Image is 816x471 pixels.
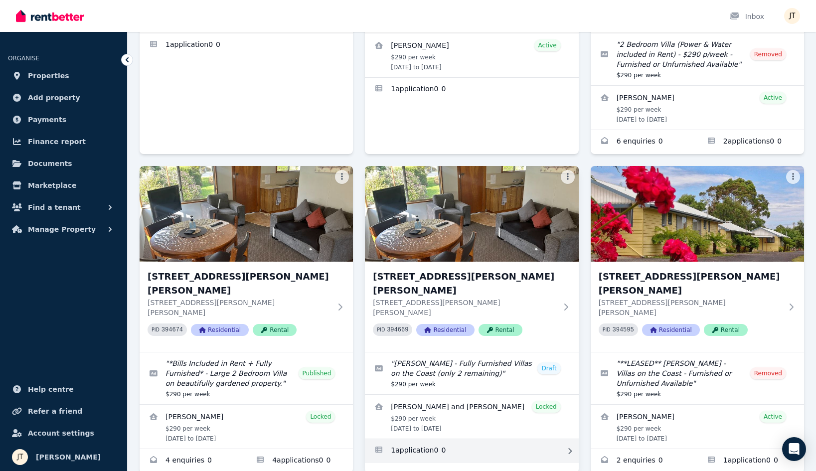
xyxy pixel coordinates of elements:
[28,70,69,82] span: Properties
[613,326,634,333] code: 394595
[365,352,578,394] a: Edit listing: Sharonlee Villas - Fully Furnished Villas on the Coast (only 2 remaining)
[8,88,119,108] a: Add property
[697,130,804,154] a: Applications for 5/21 Andrew St, Strahan
[591,405,804,449] a: View details for Jarrid Geard
[591,166,804,352] a: 8/21 Andrew St, Strahan[STREET_ADDRESS][PERSON_NAME][PERSON_NAME][STREET_ADDRESS][PERSON_NAME][PE...
[28,223,96,235] span: Manage Property
[591,352,804,404] a: Edit listing: **LEASED** Sharonlee Villas - Villas on the Coast - Furnished or Unfurnished Available
[365,166,578,262] img: 7/21 Andrew St, Strahan
[8,401,119,421] a: Refer a friend
[373,298,556,317] p: [STREET_ADDRESS][PERSON_NAME][PERSON_NAME]
[591,33,804,85] a: Edit listing: 2 Bedroom Villa (Power & Water included in Rent) - $290 p/week - Furnished or Unfur...
[365,395,578,439] a: View details for Bernice and Aaron Martin
[28,114,66,126] span: Payments
[8,219,119,239] button: Manage Property
[599,298,782,317] p: [STREET_ADDRESS][PERSON_NAME][PERSON_NAME]
[28,383,74,395] span: Help centre
[8,55,39,62] span: ORGANISE
[377,327,385,332] small: PID
[253,324,297,336] span: Rental
[784,8,800,24] img: Jamie Taylor
[591,130,697,154] a: Enquiries for 5/21 Andrew St, Strahan
[591,166,804,262] img: 8/21 Andrew St, Strahan
[365,166,578,352] a: 7/21 Andrew St, Strahan[STREET_ADDRESS][PERSON_NAME][PERSON_NAME][STREET_ADDRESS][PERSON_NAME][PE...
[365,439,578,463] a: Applications for 7/21 Andrew St, Strahan
[28,179,76,191] span: Marketplace
[479,324,522,336] span: Rental
[28,136,86,148] span: Finance report
[387,326,408,333] code: 394669
[28,427,94,439] span: Account settings
[152,327,160,332] small: PID
[36,451,101,463] span: [PERSON_NAME]
[8,197,119,217] button: Find a tenant
[704,324,748,336] span: Rental
[8,110,119,130] a: Payments
[8,154,119,173] a: Documents
[786,170,800,184] button: More options
[140,166,353,262] img: 6/21 Andrew St, Strahan
[365,78,578,102] a: Applications for 4/21 Andrew St, Strahan
[191,324,249,336] span: Residential
[162,326,183,333] code: 394674
[8,132,119,152] a: Finance report
[140,166,353,352] a: 6/21 Andrew St, Strahan[STREET_ADDRESS][PERSON_NAME][PERSON_NAME][STREET_ADDRESS][PERSON_NAME][PE...
[8,423,119,443] a: Account settings
[28,201,81,213] span: Find a tenant
[599,270,782,298] h3: [STREET_ADDRESS][PERSON_NAME][PERSON_NAME]
[335,170,349,184] button: More options
[591,86,804,130] a: View details for Pamela Carroll
[148,270,331,298] h3: [STREET_ADDRESS][PERSON_NAME][PERSON_NAME]
[140,33,353,57] a: Applications for 2/21 Andrew St, Strahan
[782,437,806,461] div: Open Intercom Messenger
[148,298,331,317] p: [STREET_ADDRESS][PERSON_NAME][PERSON_NAME]
[365,33,578,77] a: View details for Dimity Williams
[28,157,72,169] span: Documents
[12,449,28,465] img: Jamie Taylor
[416,324,474,336] span: Residential
[8,66,119,86] a: Properties
[561,170,575,184] button: More options
[28,405,82,417] span: Refer a friend
[16,8,84,23] img: RentBetter
[8,379,119,399] a: Help centre
[729,11,764,21] div: Inbox
[603,327,611,332] small: PID
[140,352,353,404] a: Edit listing: *Bills Included in Rent + Fully Furnished* - Large 2 Bedroom Villa on beautifully g...
[140,405,353,449] a: View details for Deborah Purdon
[8,175,119,195] a: Marketplace
[642,324,700,336] span: Residential
[373,270,556,298] h3: [STREET_ADDRESS][PERSON_NAME][PERSON_NAME]
[28,92,80,104] span: Add property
